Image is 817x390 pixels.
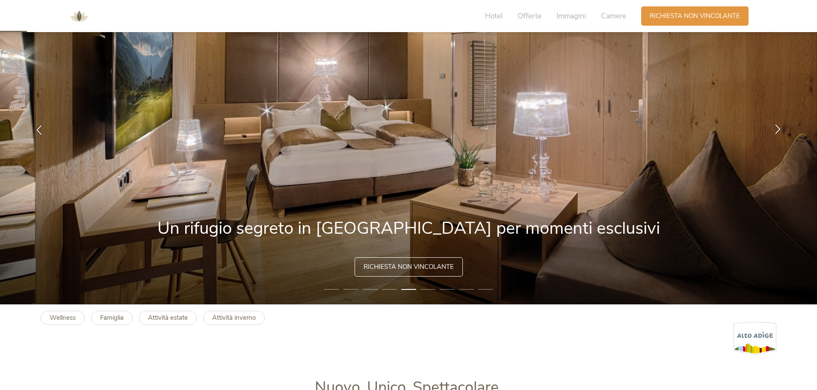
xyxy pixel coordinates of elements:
span: Hotel [485,11,503,21]
b: Attività inverno [212,313,256,322]
span: Immagini [557,11,586,21]
span: Richiesta non vincolante [650,12,740,21]
b: Famiglia [100,313,124,322]
a: Famiglia [91,311,133,325]
b: Wellness [50,313,76,322]
a: Wellness [41,311,85,325]
img: AMONTI & LUNARIS Wellnessresort [66,3,92,29]
span: Camere [601,11,626,21]
img: Alto Adige [734,322,776,355]
span: Richiesta non vincolante [364,262,454,271]
b: Attività estate [148,313,188,322]
a: Attività inverno [203,311,265,325]
span: Offerte [518,11,542,21]
a: Attività estate [139,311,197,325]
a: AMONTI & LUNARIS Wellnessresort [66,13,92,19]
